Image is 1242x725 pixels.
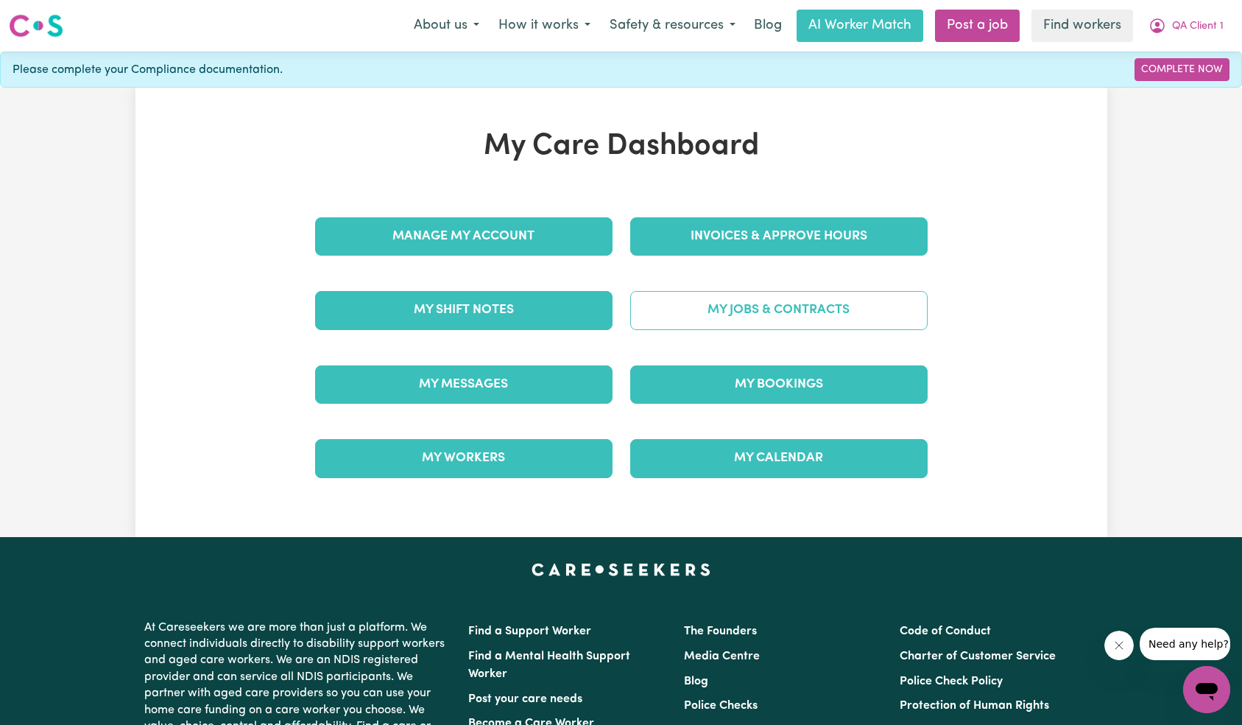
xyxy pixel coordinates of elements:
[630,365,928,404] a: My Bookings
[9,9,63,43] a: Careseekers logo
[306,129,936,164] h1: My Care Dashboard
[9,13,63,39] img: Careseekers logo
[468,693,582,705] a: Post your care needs
[900,651,1056,662] a: Charter of Customer Service
[315,217,613,256] a: Manage My Account
[900,626,991,637] a: Code of Conduct
[684,651,760,662] a: Media Centre
[315,439,613,477] a: My Workers
[315,291,613,329] a: My Shift Notes
[404,10,489,41] button: About us
[630,291,928,329] a: My Jobs & Contracts
[684,700,758,712] a: Police Checks
[797,10,923,42] a: AI Worker Match
[1172,18,1224,35] span: QA Client 1
[1031,10,1133,42] a: Find workers
[532,564,710,575] a: Careseekers home page
[1140,628,1230,660] iframe: Message from company
[1104,631,1134,660] iframe: Close message
[1183,666,1230,713] iframe: Button to launch messaging window
[315,365,613,404] a: My Messages
[684,626,757,637] a: The Founders
[1135,58,1229,81] a: Complete Now
[935,10,1020,42] a: Post a job
[468,626,591,637] a: Find a Support Worker
[630,439,928,477] a: My Calendar
[900,676,1003,687] a: Police Check Policy
[489,10,600,41] button: How it works
[684,676,708,687] a: Blog
[1139,10,1233,41] button: My Account
[630,217,928,256] a: Invoices & Approve Hours
[600,10,745,41] button: Safety & resources
[745,10,791,42] a: Blog
[900,700,1049,712] a: Protection of Human Rights
[13,61,283,79] span: Please complete your Compliance documentation.
[468,651,630,680] a: Find a Mental Health Support Worker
